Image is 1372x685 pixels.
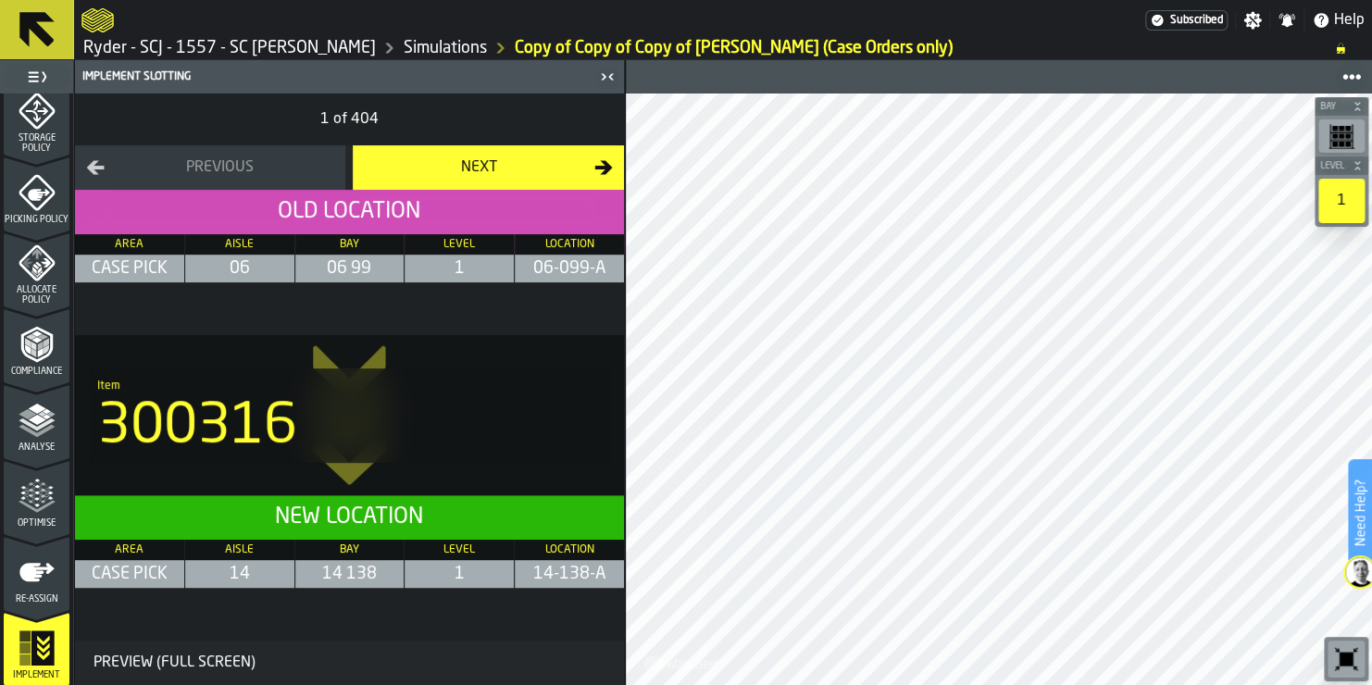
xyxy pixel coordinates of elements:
[1304,9,1372,31] label: button-toggle-Help
[1145,10,1228,31] div: Menu Subscription
[1236,11,1269,30] label: button-toggle-Settings
[4,308,69,382] li: menu Compliance
[81,37,1365,59] nav: Breadcrumb
[1316,161,1348,171] span: Level
[75,93,624,145] div: 1 of 404
[1316,102,1348,112] span: Bay
[225,239,254,250] span: Aisle
[353,145,623,190] button: button-Next
[115,544,143,555] span: Area
[1145,10,1228,31] a: link-to-/wh/i/fcc31a91-0955-4476-b436-313eac94fd17/settings/billing
[4,64,69,90] label: button-toggle-Toggle Full Menu
[1315,156,1368,175] button: button-
[4,442,69,453] span: Analyse
[404,38,487,58] a: link-to-/wh/i/fcc31a91-0955-4476-b436-313eac94fd17
[79,564,181,584] span: CASE PICK
[4,81,69,155] li: menu Storage Policy
[83,38,376,58] a: link-to-/wh/i/fcc31a91-0955-4476-b436-313eac94fd17
[75,145,345,190] button: button-Previous
[518,564,620,584] span: 14-138-A
[4,536,69,610] li: menu Re-assign
[75,60,624,93] header: Implement Slotting
[189,258,291,279] span: 06
[189,564,291,584] span: 14
[630,644,734,681] a: logo-header
[4,384,69,458] li: menu Analyse
[75,495,624,540] header: New Location
[1331,644,1361,674] svg: Reset zoom and position
[544,239,593,250] span: Location
[1270,11,1303,30] label: button-toggle-Notifications
[594,66,620,88] label: button-toggle-Close me
[1170,14,1223,27] span: Subscribed
[408,564,510,584] span: 1
[79,70,594,83] div: Implement Slotting
[81,4,114,37] a: logo-header
[4,367,69,377] span: Compliance
[4,670,69,680] span: Implement
[86,652,263,674] div: Preview (Full Screen)
[79,258,181,279] span: CASE PICK
[364,156,593,179] div: Next
[1324,637,1368,681] div: button-toolbar-undefined
[518,258,620,279] span: 06-099-A
[75,190,624,234] h2: Old Location
[4,215,69,225] span: Picking Policy
[544,544,593,555] span: Location
[4,594,69,604] span: Re-assign
[115,239,143,250] span: Area
[515,38,953,58] a: link-to-/wh/i/fcc31a91-0955-4476-b436-313eac94fd17/simulations/365b8ddf-8673-46ed-acf8-67238ecefe46
[1318,179,1365,223] div: 1
[4,133,69,154] span: Storage Policy
[443,544,475,555] span: Level
[97,400,602,455] div: 300316
[1315,175,1368,227] div: button-toolbar-undefined
[1350,461,1370,565] label: Need Help?
[4,156,69,230] li: menu Picking Policy
[105,156,334,179] div: Previous
[1334,9,1365,31] span: Help
[75,641,274,685] button: button-Preview (Full Screen)
[4,518,69,529] span: Optimise
[443,239,475,250] span: Level
[4,285,69,305] span: Allocate Policy
[1315,116,1368,156] div: button-toolbar-undefined
[97,380,602,392] div: Item
[4,460,69,534] li: menu Optimise
[1315,97,1368,116] button: button-
[225,544,254,555] span: Aisle
[4,232,69,306] li: menu Allocate Policy
[408,258,510,279] span: 1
